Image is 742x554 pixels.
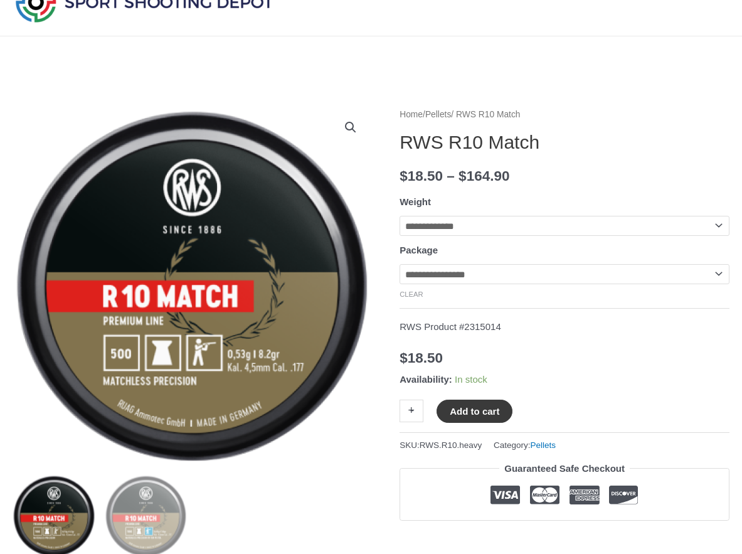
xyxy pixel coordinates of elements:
[447,168,455,184] span: –
[400,350,443,366] bdi: 18.50
[400,290,423,298] a: Clear options
[400,131,729,154] h1: RWS R10 Match
[400,110,423,119] a: Home
[400,437,482,453] span: SKU:
[437,400,512,423] button: Add to cart
[400,374,452,385] span: Availability:
[499,460,630,477] legend: Guaranteed Safe Checkout
[425,110,451,119] a: Pellets
[420,440,482,450] span: RWS.R10.heavy
[458,168,509,184] bdi: 164.90
[458,168,467,184] span: $
[400,245,438,255] label: Package
[400,318,729,336] p: RWS Product #2315014
[400,530,729,545] iframe: Customer reviews powered by Trustpilot
[400,400,423,422] a: +
[400,107,729,123] nav: Breadcrumb
[400,168,443,184] bdi: 18.50
[13,107,371,466] img: RWS R10 Match
[400,350,408,366] span: $
[531,440,556,450] a: Pellets
[339,116,362,139] a: View full-screen image gallery
[494,437,556,453] span: Category:
[400,168,408,184] span: $
[455,374,487,385] span: In stock
[400,196,431,207] label: Weight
